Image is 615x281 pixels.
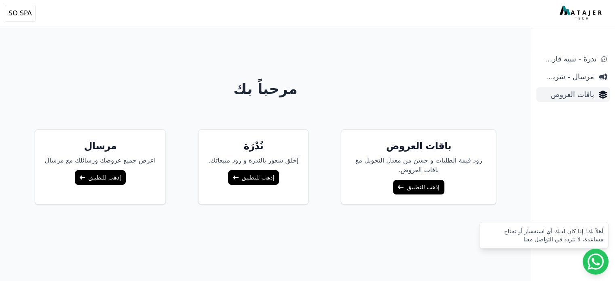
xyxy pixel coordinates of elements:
img: MatajerTech Logo [560,6,604,21]
p: إخلق شعور بالندرة و زود مبيعاتك. [208,156,298,165]
span: باقات العروض [539,89,594,100]
p: زود قيمة الطلبات و حسن من معدل التحويل مغ باقات العروض. [351,156,486,175]
button: SO SPA [5,5,36,22]
h5: نُدْرَة [208,139,298,152]
span: SO SPA [8,8,32,18]
span: ندرة - تنبية قارب علي النفاذ [539,53,596,65]
a: إذهب للتطبيق [393,180,444,194]
div: أهلاً بك! إذا كان لديك أي استفسار أو تحتاج مساعدة، لا تتردد في التواصل معنا [484,227,603,243]
a: إذهب للتطبيق [228,170,279,185]
h1: مرحباً بك [7,81,524,97]
h5: باقات العروض [351,139,486,152]
p: اعرض جميع عروضك ورسائلك مع مرسال [45,156,156,165]
a: إذهب للتطبيق [75,170,126,185]
h5: مرسال [45,139,156,152]
span: مرسال - شريط دعاية [539,71,594,82]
